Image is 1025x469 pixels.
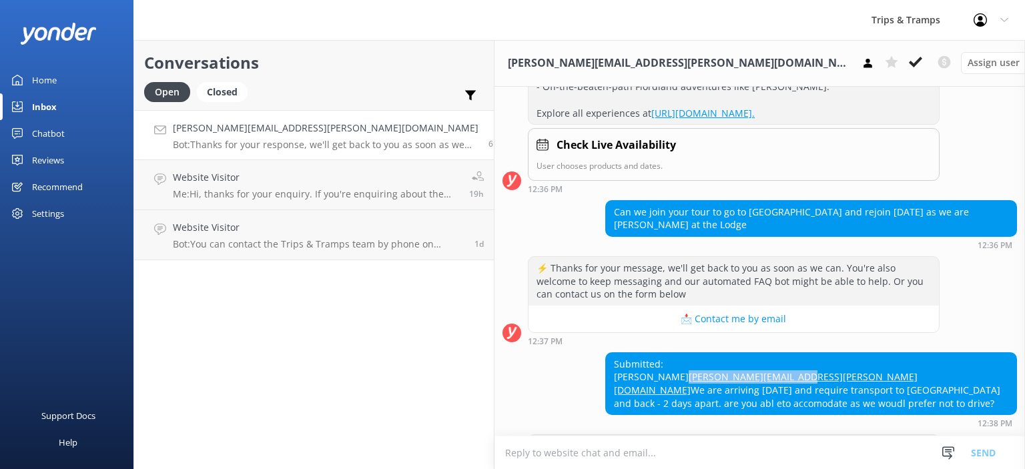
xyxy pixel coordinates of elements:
div: Sep 22 2025 12:38pm (UTC +12:00) Pacific/Auckland [605,418,1017,428]
h4: Check Live Availability [557,137,676,154]
h4: Website Visitor [173,220,464,235]
div: ⚡ Thanks for your message, we'll get back to you as soon as we can. You're also welcome to keep m... [529,257,939,306]
p: Bot: You can contact the Trips & Tramps team by phone on [PHONE_NUMBER] within [GEOGRAPHIC_DATA] ... [173,238,464,250]
div: Reviews [32,147,64,173]
strong: 12:36 PM [528,185,563,193]
a: Website VisitorBot:You can contact the Trips & Tramps team by phone on [PHONE_NUMBER] within [GEO... [134,210,494,260]
button: 📩 Contact me by email [529,306,939,332]
a: Website VisitorMe:Hi, thanks for your enquiry. If you're enquiring about the Milford Sound Coach,... [134,160,494,210]
img: yonder-white-logo.png [20,23,97,45]
span: Sep 22 2025 12:38pm (UTC +12:00) Pacific/Auckland [488,138,500,149]
h4: [PERSON_NAME][EMAIL_ADDRESS][PERSON_NAME][DOMAIN_NAME] [173,121,478,135]
span: Sep 21 2025 05:15pm (UTC +12:00) Pacific/Auckland [469,188,484,199]
strong: 12:37 PM [528,338,563,346]
a: [PERSON_NAME][EMAIL_ADDRESS][PERSON_NAME][DOMAIN_NAME] [614,370,918,396]
p: Me: Hi, thanks for your enquiry. If you're enquiring about the Milford Sound Coach, Cruise Walk t... [173,188,459,200]
div: Submitted: [PERSON_NAME] We are arriving [DATE] and require transport to [GEOGRAPHIC_DATA] and ba... [606,353,1016,414]
div: Closed [197,82,248,102]
a: Open [144,84,197,99]
div: Sep 22 2025 12:36pm (UTC +12:00) Pacific/Auckland [605,240,1017,250]
div: Inbox [32,93,57,120]
span: Assign user [968,55,1020,70]
a: Closed [197,84,254,99]
div: Open [144,82,190,102]
div: Sep 22 2025 12:36pm (UTC +12:00) Pacific/Auckland [528,184,940,193]
div: Home [32,67,57,93]
div: Settings [32,200,64,227]
p: User chooses products and dates. [537,159,931,172]
strong: 12:38 PM [978,420,1012,428]
div: Sep 22 2025 12:37pm (UTC +12:00) Pacific/Auckland [528,336,940,346]
span: Sep 21 2025 08:30am (UTC +12:00) Pacific/Auckland [474,238,484,250]
p: Bot: Thanks for your response, we'll get back to you as soon as we can during opening hours. [173,139,478,151]
h4: Website Visitor [173,170,459,185]
div: Recommend [32,173,83,200]
div: Support Docs [41,402,95,429]
h2: Conversations [144,50,484,75]
div: Help [59,429,77,456]
div: Chatbot [32,120,65,147]
a: [PERSON_NAME][EMAIL_ADDRESS][PERSON_NAME][DOMAIN_NAME]Bot:Thanks for your response, we'll get bac... [134,110,494,160]
h3: [PERSON_NAME][EMAIL_ADDRESS][PERSON_NAME][DOMAIN_NAME] [508,55,851,72]
div: Can we join your tour to go to [GEOGRAPHIC_DATA] and rejoin [DATE] as we are [PERSON_NAME] at the... [606,201,1016,236]
a: [URL][DOMAIN_NAME]. [651,107,755,119]
strong: 12:36 PM [978,242,1012,250]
